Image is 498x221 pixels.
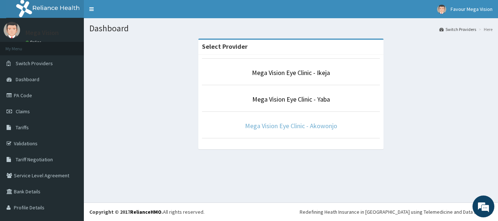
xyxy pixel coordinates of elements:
img: User Image [437,5,446,14]
div: Redefining Heath Insurance in [GEOGRAPHIC_DATA] using Telemedicine and Data Science! [300,208,493,216]
span: Dashboard [16,76,39,83]
h1: Dashboard [89,24,493,33]
a: Mega Vision Eye Clinic - Akowonjo [245,122,337,130]
footer: All rights reserved. [84,202,498,221]
span: Claims [16,108,30,115]
p: Mega Vision [26,29,59,36]
span: Tariffs [16,124,29,131]
span: We're online! [42,65,101,138]
span: Favour Mega Vision [451,6,493,12]
img: d_794563401_company_1708531726252_794563401 [13,36,30,55]
span: Tariff Negotiation [16,156,53,163]
strong: Copyright © 2017 . [89,209,163,215]
a: RelianceHMO [130,209,162,215]
div: Minimize live chat window [120,4,137,21]
strong: Select Provider [202,42,248,51]
a: Online [26,40,43,45]
textarea: Type your message and hit 'Enter' [4,145,139,171]
div: Chat with us now [38,41,122,50]
a: Mega Vision Eye Clinic - Yaba [252,95,330,103]
span: Switch Providers [16,60,53,67]
li: Here [477,26,493,32]
a: Mega Vision Eye Clinic - Ikeja [252,68,330,77]
img: User Image [4,22,20,38]
a: Switch Providers [439,26,476,32]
